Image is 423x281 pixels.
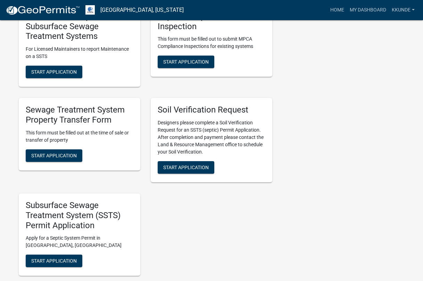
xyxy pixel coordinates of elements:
[389,3,417,17] a: KKunde
[347,3,389,17] a: My Dashboard
[158,161,214,174] button: Start Application
[163,59,209,65] span: Start Application
[26,200,133,230] h5: Subsurface Sewage Treatment System (SSTS) Permit Application
[85,5,95,15] img: Otter Tail County, Minnesota
[31,152,77,158] span: Start Application
[158,105,265,115] h5: Soil Verification Request
[163,165,209,170] span: Start Application
[26,105,133,125] h5: Sewage Treatment System Property Transfer Form
[100,4,184,16] a: [GEOGRAPHIC_DATA], [US_STATE]
[158,119,265,156] p: Designers please complete a Soil Verification Request for an SSTS (septic) Permit Application. Af...
[158,56,214,68] button: Start Application
[26,149,82,162] button: Start Application
[31,258,77,264] span: Start Application
[26,129,133,144] p: This form must be filled out at the time of sale or transfer of property
[158,35,265,50] p: This form must be filled out to submit MPCA Compliance Inspections for existing systems
[26,11,133,41] h5: Maintenance Report for Subsurface Sewage Treatment Systems
[327,3,347,17] a: Home
[26,255,82,267] button: Start Application
[26,66,82,78] button: Start Application
[26,46,133,60] p: For Licensed Maintainers to report Maintenance on a SSTS
[31,69,77,75] span: Start Application
[158,11,265,32] h5: Septic Compliance Inspection
[26,234,133,249] p: Apply for a Septic System Permit in [GEOGRAPHIC_DATA], [GEOGRAPHIC_DATA]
